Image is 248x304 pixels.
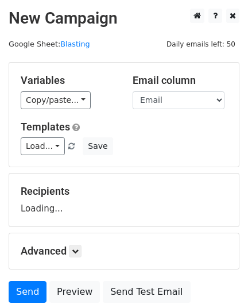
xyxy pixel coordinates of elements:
h5: Email column [133,74,227,87]
button: Save [83,137,113,155]
a: Copy/paste... [21,91,91,109]
a: Send Test Email [103,281,190,303]
h5: Variables [21,74,115,87]
a: Daily emails left: 50 [162,40,239,48]
a: Send [9,281,46,303]
h2: New Campaign [9,9,239,28]
span: Daily emails left: 50 [162,38,239,51]
h5: Advanced [21,245,227,257]
div: Loading... [21,185,227,215]
a: Preview [49,281,100,303]
a: Templates [21,121,70,133]
a: Blasting [60,40,90,48]
h5: Recipients [21,185,227,198]
small: Google Sheet: [9,40,90,48]
a: Load... [21,137,65,155]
